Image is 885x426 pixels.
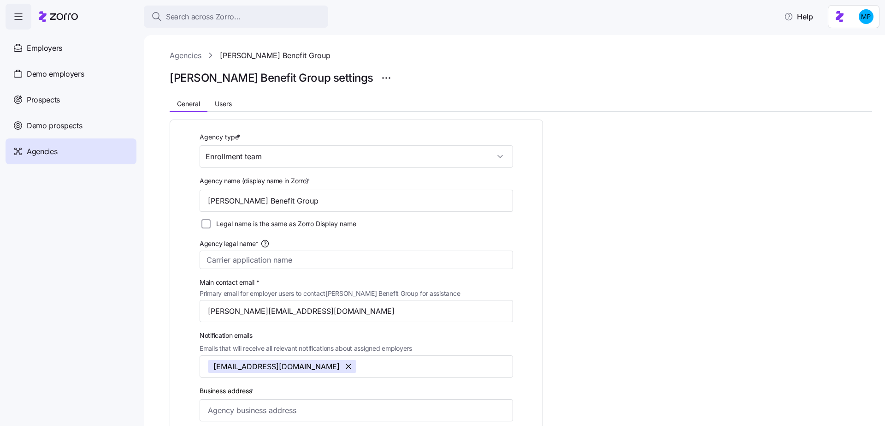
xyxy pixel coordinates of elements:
[200,399,513,421] input: Agency business address
[784,11,813,22] span: Help
[211,219,356,228] label: Legal name is the same as Zorro Display name
[859,9,873,24] img: b954e4dfce0f5620b9225907d0f7229f
[200,132,242,142] label: Agency type
[200,190,513,212] input: Type agency name
[200,251,513,269] input: Carrier application name
[220,50,330,61] a: [PERSON_NAME] Benefit Group
[27,120,83,132] span: Demo prospects
[170,50,201,61] a: Agencies
[27,146,57,157] span: Agencies
[6,138,136,164] a: Agencies
[27,94,60,106] span: Prospects
[777,7,820,26] button: Help
[200,288,460,299] span: Primary email for employer users to contact [PERSON_NAME] Benefit Group for assistance
[200,300,513,322] input: Type contact email
[166,11,241,23] span: Search across Zorro...
[200,386,255,396] label: Business address
[27,68,84,80] span: Demo employers
[200,277,460,288] span: Main contact email *
[27,42,62,54] span: Employers
[200,330,412,341] span: Notification emails
[6,35,136,61] a: Employers
[200,176,308,186] span: Agency name (display name in Zorro)
[200,239,259,249] span: Agency legal name*
[215,101,232,107] span: Users
[6,87,136,113] a: Prospects
[6,61,136,87] a: Demo employers
[170,71,373,85] h1: [PERSON_NAME] Benefit Group settings
[213,360,340,373] span: [EMAIL_ADDRESS][DOMAIN_NAME]
[6,113,136,138] a: Demo prospects
[200,145,513,168] input: Select agency type
[144,6,328,28] button: Search across Zorro...
[177,101,200,107] span: General
[200,343,412,354] span: Emails that will receive all relevant notifications about assigned employers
